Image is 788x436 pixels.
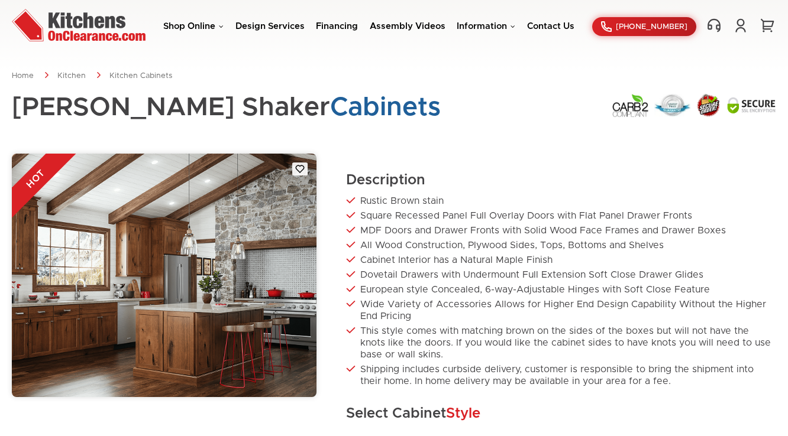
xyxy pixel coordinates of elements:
[346,239,776,251] li: All Wood Construction, Plywood Sides, Tops, Bottoms and Shelves
[346,210,776,222] li: Square Recessed Panel Full Overlay Doors with Flat Panel Drawer Fronts
[346,405,776,422] h2: Select Cabinet
[346,298,776,322] li: Wide Variety of Accessories Allows for Higher End Design Capability Without the Higher End Pricing
[346,363,776,387] li: Shipping includes curbside delivery, customer is responsible to bring the shipment into their hom...
[12,93,441,122] h1: [PERSON_NAME] Shaker
[12,72,34,80] a: Home
[527,22,574,31] a: Contact Us
[12,9,146,41] img: Kitchens On Clearance
[57,72,86,80] a: Kitchen
[346,171,776,189] h2: Description
[726,96,776,114] img: Secure SSL Encyption
[457,22,515,31] a: Information
[346,284,776,295] li: European style Concealed, 6-way-Adjustable Hinges with Soft Close Feature
[592,17,696,36] a: [PHONE_NUMBER]
[163,22,224,31] a: Shop Online
[330,95,441,121] span: Cabinets
[654,94,690,117] img: Lowest Price Guarantee
[235,22,305,31] a: Design Services
[346,195,776,207] li: Rustic Brown stain
[612,93,649,118] img: Carb2 Compliant
[346,269,776,281] li: Dovetail Drawers with Undermount Full Extension Soft Close Drawer Glides
[696,93,721,117] img: Secure Order
[346,224,776,236] li: MDF Doors and Drawer Fronts with Solid Wood Face Frames and Drawer Boxes
[316,22,358,31] a: Financing
[109,72,172,80] a: Kitchen Cabinets
[346,325,776,360] li: This style comes with matching brown on the sides of the boxes but will not have the knots like t...
[12,154,317,397] img: gallery_36_15076_15077_WBK_1.4.jpg
[370,22,445,31] a: Assembly Videos
[346,254,776,266] li: Cabinet Interior has a Natural Maple Finish
[446,406,480,421] span: Style
[616,23,687,31] span: [PHONE_NUMBER]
